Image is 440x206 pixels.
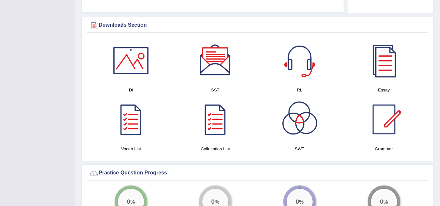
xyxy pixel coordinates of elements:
div: Practice Question Progress [89,168,426,178]
big: 0 [380,198,383,205]
h4: Vocab List [92,145,170,152]
h4: Grammar [345,145,423,152]
h4: SWT [261,145,339,152]
big: 0 [295,198,299,205]
div: Downloads Section [89,21,426,30]
h4: DI [92,87,170,93]
big: 0 [127,198,131,205]
h4: Essay [345,87,423,93]
big: 0 [211,198,215,205]
h4: RL [261,87,339,93]
h4: Collocation List [177,145,254,152]
h4: SST [177,87,254,93]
